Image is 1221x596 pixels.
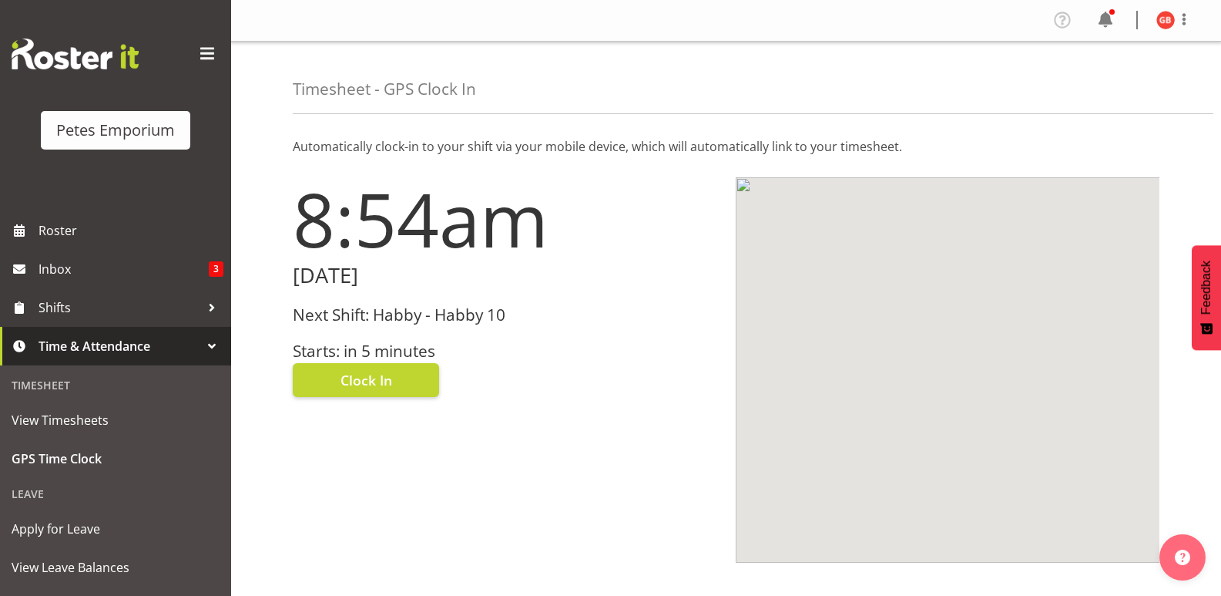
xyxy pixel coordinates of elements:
h2: [DATE] [293,264,717,288]
span: 3 [209,261,223,277]
span: View Leave Balances [12,556,220,579]
span: View Timesheets [12,409,220,432]
a: View Timesheets [4,401,227,439]
span: Feedback [1199,261,1213,315]
span: Clock In [340,370,392,390]
img: help-xxl-2.png [1175,550,1190,565]
span: Inbox [39,258,209,281]
a: Apply for Leave [4,510,227,548]
div: Leave [4,478,227,510]
span: Shifts [39,296,200,319]
h1: 8:54am [293,177,717,261]
span: Time & Attendance [39,335,200,358]
button: Feedback - Show survey [1192,245,1221,350]
h4: Timesheet - GPS Clock In [293,80,476,98]
div: Timesheet [4,369,227,401]
button: Clock In [293,363,439,397]
div: Petes Emporium [56,119,175,142]
span: Apply for Leave [12,517,220,540]
img: gillian-byford11184.jpg [1156,11,1175,29]
p: Automatically clock-in to your shift via your mobile device, which will automatically link to you... [293,137,1159,156]
h3: Starts: in 5 minutes [293,342,717,360]
img: Rosterit website logo [12,39,139,69]
span: Roster [39,219,223,242]
span: GPS Time Clock [12,447,220,470]
a: GPS Time Clock [4,439,227,478]
a: View Leave Balances [4,548,227,587]
h3: Next Shift: Habby - Habby 10 [293,306,717,324]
